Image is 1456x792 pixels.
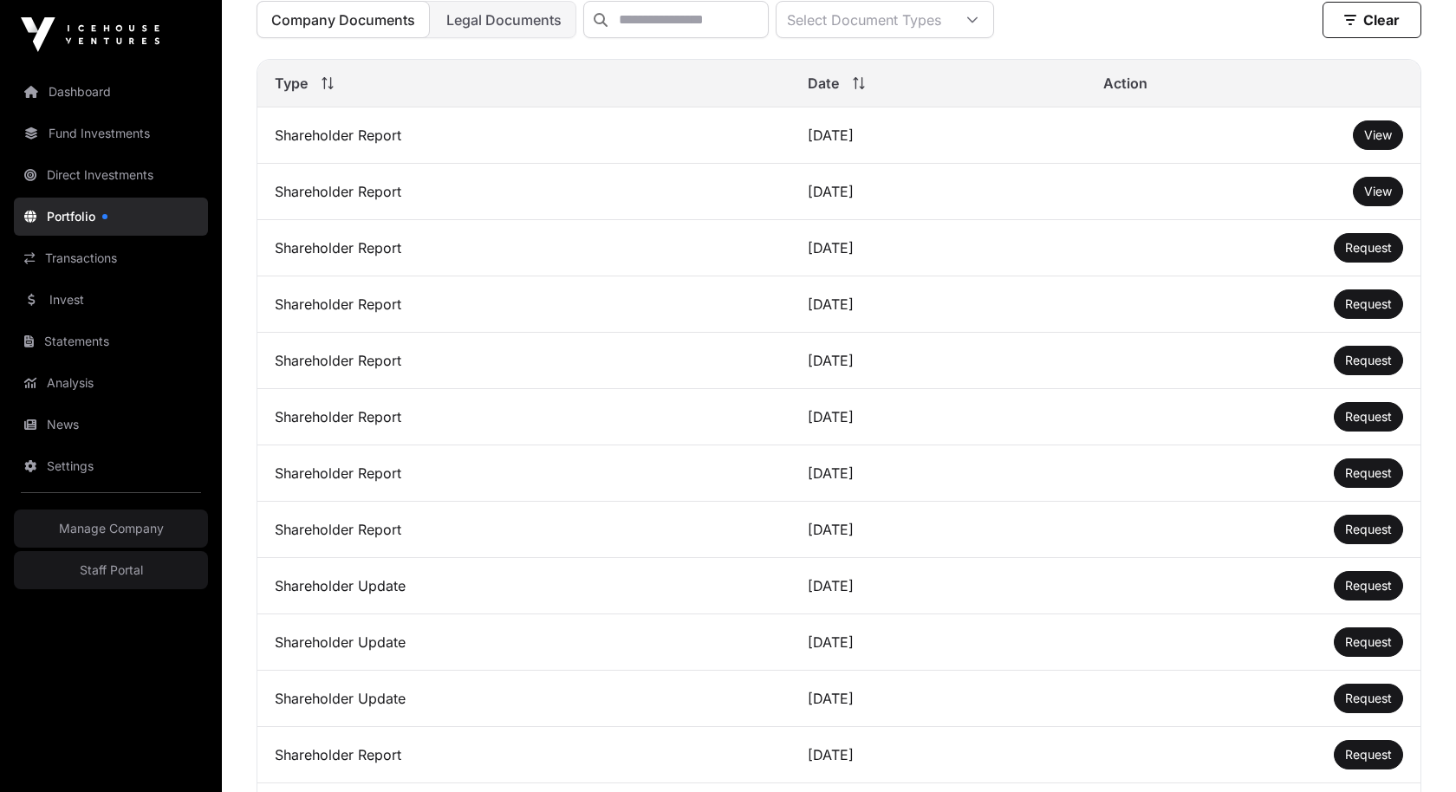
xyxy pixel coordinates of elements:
[1353,120,1403,150] button: View
[14,510,208,548] a: Manage Company
[1364,183,1392,200] a: View
[790,445,1086,502] td: [DATE]
[1345,465,1392,480] span: Request
[1345,239,1392,256] a: Request
[257,614,790,671] td: Shareholder Update
[790,389,1086,445] td: [DATE]
[14,73,208,111] a: Dashboard
[257,727,790,783] td: Shareholder Report
[14,447,208,485] a: Settings
[1345,408,1392,425] a: Request
[1345,409,1392,424] span: Request
[14,322,208,360] a: Statements
[790,164,1086,220] td: [DATE]
[790,727,1086,783] td: [DATE]
[446,11,562,29] span: Legal Documents
[790,333,1086,389] td: [DATE]
[21,17,159,52] img: Icehouse Ventures Logo
[1345,521,1392,538] a: Request
[14,364,208,402] a: Analysis
[790,614,1086,671] td: [DATE]
[1345,522,1392,536] span: Request
[257,445,790,502] td: Shareholder Report
[14,406,208,444] a: News
[790,220,1086,276] td: [DATE]
[14,156,208,194] a: Direct Investments
[257,389,790,445] td: Shareholder Report
[790,558,1086,614] td: [DATE]
[1334,684,1403,713] button: Request
[257,671,790,727] td: Shareholder Update
[1334,458,1403,488] button: Request
[1345,690,1392,707] a: Request
[1364,127,1392,144] a: View
[14,114,208,153] a: Fund Investments
[1345,746,1392,763] a: Request
[1364,184,1392,198] span: View
[14,281,208,319] a: Invest
[257,276,790,333] td: Shareholder Report
[257,558,790,614] td: Shareholder Update
[1334,515,1403,544] button: Request
[808,73,839,94] span: Date
[1364,127,1392,142] span: View
[1345,464,1392,482] a: Request
[1334,402,1403,432] button: Request
[1345,296,1392,311] span: Request
[1345,577,1392,594] a: Request
[1345,295,1392,313] a: Request
[257,220,790,276] td: Shareholder Report
[1345,633,1392,651] a: Request
[257,1,430,38] button: Company Documents
[257,107,790,164] td: Shareholder Report
[1103,73,1147,94] span: Action
[790,107,1086,164] td: [DATE]
[1323,2,1421,38] button: Clear
[1345,578,1392,593] span: Request
[1334,571,1403,600] button: Request
[790,502,1086,558] td: [DATE]
[14,198,208,236] a: Portfolio
[1334,346,1403,375] button: Request
[1345,747,1392,762] span: Request
[271,11,415,29] span: Company Documents
[777,2,952,37] div: Select Document Types
[1345,352,1392,369] a: Request
[257,164,790,220] td: Shareholder Report
[1334,627,1403,657] button: Request
[1353,177,1403,206] button: View
[432,1,576,38] button: Legal Documents
[257,333,790,389] td: Shareholder Report
[1345,691,1392,705] span: Request
[1345,353,1392,367] span: Request
[1369,709,1456,792] iframe: Chat Widget
[275,73,308,94] span: Type
[257,502,790,558] td: Shareholder Report
[14,551,208,589] a: Staff Portal
[1345,240,1392,255] span: Request
[790,276,1086,333] td: [DATE]
[1334,289,1403,319] button: Request
[14,239,208,277] a: Transactions
[1345,634,1392,649] span: Request
[790,671,1086,727] td: [DATE]
[1334,740,1403,769] button: Request
[1334,233,1403,263] button: Request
